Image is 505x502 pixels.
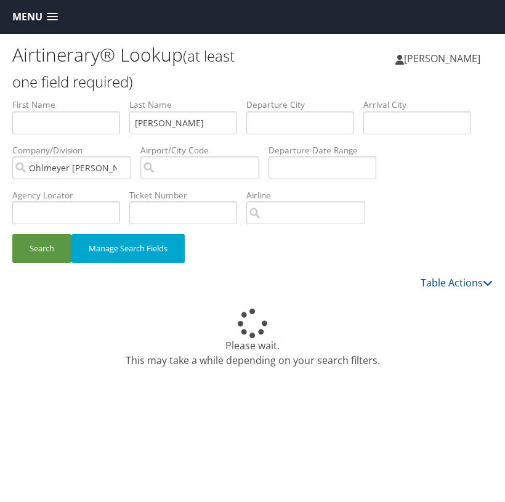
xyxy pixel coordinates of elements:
[12,99,129,111] label: First Name
[129,99,246,111] label: Last Name
[404,52,480,65] span: [PERSON_NAME]
[12,189,129,201] label: Agency Locator
[12,42,252,94] h1: Airtinerary® Lookup
[421,276,493,289] a: Table Actions
[12,144,140,156] label: Company/Division
[246,99,363,111] label: Departure City
[129,189,246,201] label: Ticket Number
[12,11,42,23] span: Menu
[6,7,64,27] a: Menu
[246,189,374,201] label: Airline
[12,309,493,368] div: Please wait. This may take a while depending on your search filters.
[363,99,480,111] label: Arrival City
[12,234,71,263] button: Search
[395,40,493,77] a: [PERSON_NAME]
[269,144,386,156] label: Departure Date Range
[140,144,269,156] label: Airport/City Code
[71,234,185,263] button: Manage Search Fields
